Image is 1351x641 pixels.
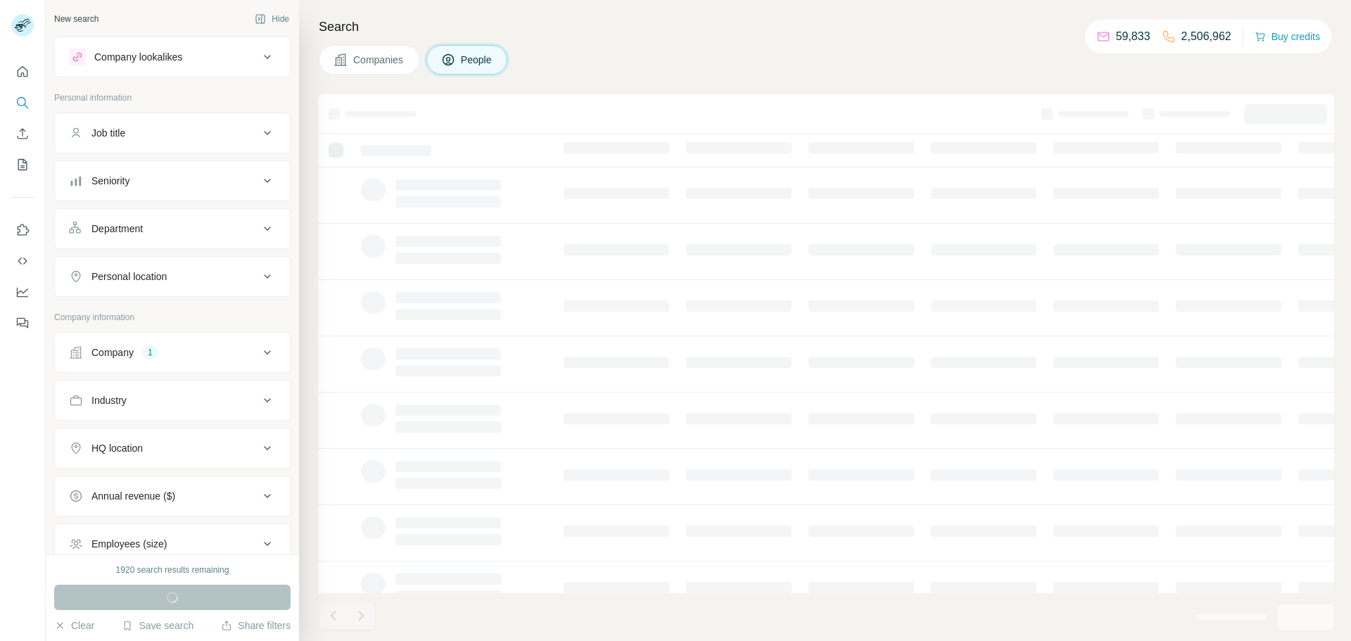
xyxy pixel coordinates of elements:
[221,618,291,633] button: Share filters
[461,53,493,67] span: People
[116,564,229,576] div: 1920 search results remaining
[11,90,34,115] button: Search
[55,116,290,150] button: Job title
[54,13,99,25] div: New search
[54,91,291,104] p: Personal information
[1255,27,1320,46] button: Buy credits
[11,279,34,305] button: Dashboard
[55,383,290,417] button: Industry
[55,212,290,246] button: Department
[55,260,290,293] button: Personal location
[142,346,158,359] div: 1
[55,164,290,198] button: Seniority
[353,53,405,67] span: Companies
[11,59,34,84] button: Quick start
[91,222,143,236] div: Department
[91,441,143,455] div: HQ location
[55,431,290,465] button: HQ location
[55,40,290,74] button: Company lookalikes
[55,527,290,561] button: Employees (size)
[11,217,34,243] button: Use Surfe on LinkedIn
[91,489,175,503] div: Annual revenue ($)
[11,310,34,336] button: Feedback
[319,17,1334,37] h4: Search
[11,121,34,146] button: Enrich CSV
[54,311,291,324] p: Company information
[55,479,290,513] button: Annual revenue ($)
[91,126,125,140] div: Job title
[11,248,34,274] button: Use Surfe API
[91,537,167,551] div: Employees (size)
[11,152,34,177] button: My lists
[122,618,194,633] button: Save search
[94,50,182,64] div: Company lookalikes
[54,618,94,633] button: Clear
[55,336,290,369] button: Company1
[1116,28,1150,45] p: 59,833
[245,8,299,30] button: Hide
[91,174,129,188] div: Seniority
[91,269,167,284] div: Personal location
[91,393,127,407] div: Industry
[1181,28,1231,45] p: 2,506,962
[91,345,134,360] div: Company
